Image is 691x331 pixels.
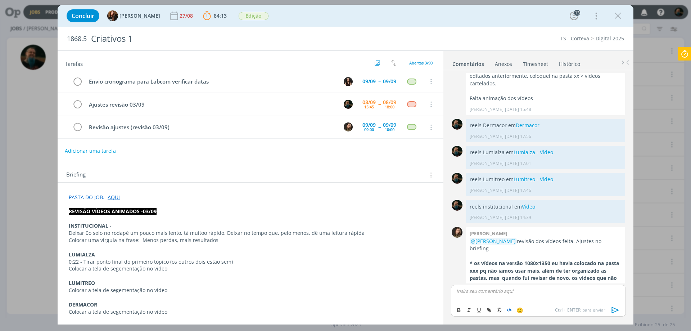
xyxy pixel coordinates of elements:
p: Deixar 0o selo no rodapé um pouco mais lento, tá muitoo rápido. Deixar no tempo que, pelo menos, ... [69,229,432,237]
a: Lumialza - Vídeo [514,149,553,156]
p: [PERSON_NAME] [470,160,503,167]
span: [PERSON_NAME] [119,13,160,18]
span: [DATE] 15:48 [505,106,531,113]
a: Histórico [559,57,581,68]
p: Colocar a tela de segementação no vídeo [69,265,432,272]
div: 09:00 [364,128,374,131]
a: Lumitreo - Vídeo [514,176,553,183]
div: Revisão ajustes (revisão 03/09) [86,123,337,132]
button: I [343,76,353,87]
img: M [344,100,353,109]
span: Tarefas [65,59,83,67]
span: Colocar a tela de segementação no vídeo [69,287,167,294]
img: M [452,119,462,130]
span: -- [378,102,380,107]
p: reels Dermacor em [470,122,622,129]
div: Envio cronograma para Labcom verificar datas [86,77,337,86]
strong: REVISÃO VÍDEOS ANIMADOS -03/09 [69,208,157,215]
div: Anexos [495,61,512,68]
span: Briefing [66,170,86,180]
span: [DATE] 14:39 [505,214,531,221]
span: 84:13 [214,12,227,19]
span: Concluir [72,13,94,19]
button: T[PERSON_NAME] [107,10,160,21]
button: 13 [568,10,580,22]
div: Criativos 1 [88,30,389,48]
p: [PERSON_NAME] [470,214,503,221]
p: 🤔Mas vou deixar assim agora, pq não tem nenhum registro disso. [470,260,622,304]
span: [DATE] 17:56 [505,133,531,140]
p: Falta animação dos vídeos [470,95,622,102]
strong: DERMACOR [69,301,97,308]
p: revisão dos vídeos feita. Ajustes no briefing [470,238,622,252]
a: Digital 2025 [596,35,624,42]
img: T [107,10,118,21]
div: 09/09 [383,79,396,84]
p: reels institucional em [470,203,622,210]
span: @[PERSON_NAME] [471,238,516,245]
span: Edição [239,12,268,20]
a: Dermacor [516,122,539,129]
div: 08/09 [362,100,376,105]
span: Colocar a tela de segementação no vídeo [69,308,167,315]
b: [PERSON_NAME] [470,230,507,237]
span: [DATE] 17:46 [505,187,531,194]
div: 10:00 [385,128,394,131]
span: [DATE] 17:01 [505,160,531,167]
a: Comentários [452,57,484,68]
span: para enviar [555,307,605,313]
img: M [452,200,462,211]
p: [PERSON_NAME] [470,187,503,194]
span: Abertas 3/90 [409,60,433,66]
strong: LUMITREO [69,279,95,286]
p: [PERSON_NAME] [470,106,503,113]
a: Timesheet [523,57,548,68]
span: PASTA DO JOB. - [69,194,108,201]
button: Concluir [67,9,99,22]
p: Colocar uma vírgula na frase: Menos perdas, mais resultados [69,237,432,244]
div: Ajustes revisão 03/09 [86,100,337,109]
button: Adicionar uma tarefa [64,144,116,157]
img: I [344,77,353,86]
p: reels Lumialza em [470,149,622,156]
div: 09/09 [362,79,376,84]
p: reels Lumitreo em [470,176,622,183]
button: 84:13 [201,10,229,22]
div: 13 [574,10,580,16]
div: 08/09 [383,100,396,105]
button: 🙂 [515,306,525,314]
a: TS - Corteva [560,35,589,42]
span: Ctrl + ENTER [555,307,582,313]
button: M [343,99,353,109]
span: -- [378,125,380,130]
img: arrow-down-up.svg [391,60,396,66]
img: J [344,122,353,131]
a: AQUI [108,194,120,201]
strong: * os vídeos na versão 1080x1350 eu havia colocado na pasta xxx pq não íamos usar mais, além de te... [470,260,619,296]
p: 0:22 - Tirar ponto final do primeiro tópico (os outros dois estão sem) [69,258,432,265]
div: 09/09 [362,122,376,128]
div: 09/09 [383,122,396,128]
p: [PERSON_NAME] [470,133,503,140]
img: M [452,146,462,157]
span: 🙂 [516,307,523,314]
img: M [452,173,462,184]
div: 15:45 [364,105,374,109]
span: 1868.5 [67,35,87,43]
button: Edição [238,12,269,21]
button: J [343,122,353,133]
strong: INSTITUCIONAL - [69,222,112,229]
div: dialog [58,5,633,325]
span: -- [378,79,380,84]
div: 27/08 [180,13,194,18]
div: 18:00 [385,105,394,109]
strong: LUMIALZA [69,251,95,258]
a: Vídeo [522,203,535,210]
img: J [452,227,462,238]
